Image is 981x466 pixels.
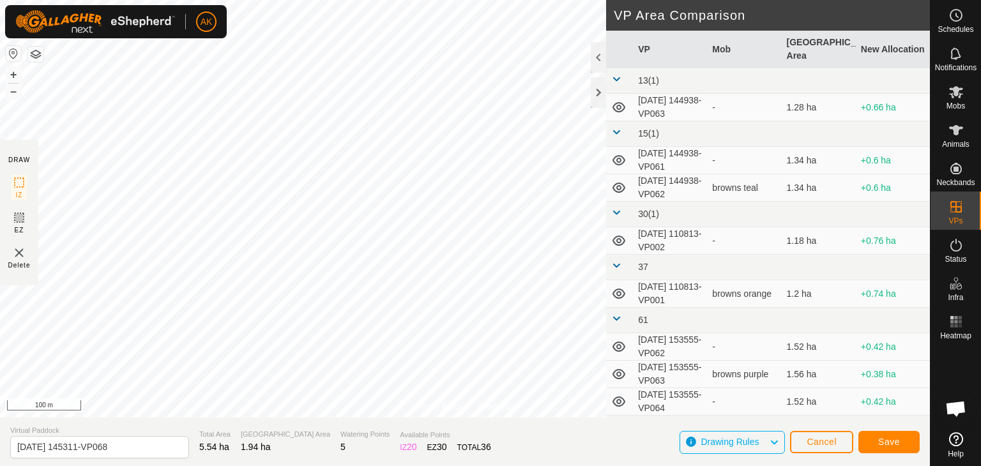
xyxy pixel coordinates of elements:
span: 5.54 ha [199,442,229,452]
td: [DATE] 153555-VP062 [633,333,707,361]
span: 5 [340,442,346,452]
td: [DATE] 110813-VP002 [633,227,707,255]
img: VP [11,245,27,260]
span: Neckbands [936,179,975,186]
div: browns teal [712,181,776,195]
span: Infra [948,294,963,301]
td: 1.34 ha [782,147,856,174]
span: 13(1) [638,75,659,86]
span: 1.94 ha [241,442,271,452]
span: Virtual Paddock [10,425,189,436]
div: DRAW [8,155,30,165]
span: IZ [16,190,23,200]
td: [DATE] 153555-VP064 [633,388,707,416]
td: 1.56 ha [782,361,856,388]
span: 30(1) [638,209,659,219]
button: Reset Map [6,46,21,61]
td: +0.76 ha [856,227,930,255]
td: 1.28 ha [782,94,856,121]
td: 1.34 ha [782,174,856,202]
div: - [712,101,776,114]
button: Cancel [790,431,853,453]
a: Privacy Policy [414,401,462,412]
span: Cancel [807,437,837,447]
td: +0.74 ha [856,280,930,308]
span: VPs [948,217,962,225]
th: VP [633,31,707,68]
td: +0.66 ha [856,94,930,121]
td: +0.6 ha [856,147,930,174]
td: 1.2 ha [782,280,856,308]
span: Heatmap [940,332,971,340]
td: +0.6 ha [856,174,930,202]
span: Mobs [947,102,965,110]
button: Map Layers [28,47,43,62]
span: 36 [481,442,491,452]
div: browns orange [712,287,776,301]
div: - [712,340,776,354]
div: IZ [400,440,416,454]
td: [DATE] 110813-VP001 [633,280,707,308]
span: Save [878,437,900,447]
span: Available Points [400,430,490,440]
td: [DATE] 144938-VP062 [633,174,707,202]
span: 30 [437,442,447,452]
div: Open chat [937,389,975,428]
span: Schedules [938,26,973,33]
span: Watering Points [340,429,390,440]
td: 1.18 ha [782,227,856,255]
td: [DATE] 144938-VP063 [633,94,707,121]
span: EZ [15,225,24,235]
div: - [712,395,776,409]
td: 1.52 ha [782,388,856,416]
span: 20 [407,442,417,452]
td: +0.42 ha [856,388,930,416]
button: Save [858,431,920,453]
button: + [6,67,21,82]
a: Contact Us [478,401,515,412]
span: 61 [638,315,648,325]
div: browns purple [712,368,776,381]
td: [DATE] 144938-VP061 [633,147,707,174]
span: AK [201,15,213,29]
span: 37 [638,262,648,272]
button: – [6,84,21,99]
td: [DATE] 153555-VP063 [633,361,707,388]
div: EZ [427,440,447,454]
div: TOTAL [457,440,491,454]
span: [GEOGRAPHIC_DATA] Area [241,429,330,440]
span: Help [948,450,964,458]
span: Drawing Rules [701,437,759,447]
td: 1.52 ha [782,333,856,361]
h2: VP Area Comparison [614,8,930,23]
th: Mob [707,31,781,68]
div: - [712,234,776,248]
img: Gallagher Logo [15,10,175,33]
a: Help [931,427,981,463]
td: +0.42 ha [856,333,930,361]
th: [GEOGRAPHIC_DATA] Area [782,31,856,68]
div: - [712,154,776,167]
span: 15(1) [638,128,659,139]
span: Animals [942,140,970,148]
th: New Allocation [856,31,930,68]
span: Delete [8,260,31,270]
span: Status [945,255,966,263]
span: Total Area [199,429,231,440]
span: Notifications [935,64,977,71]
td: +0.38 ha [856,361,930,388]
